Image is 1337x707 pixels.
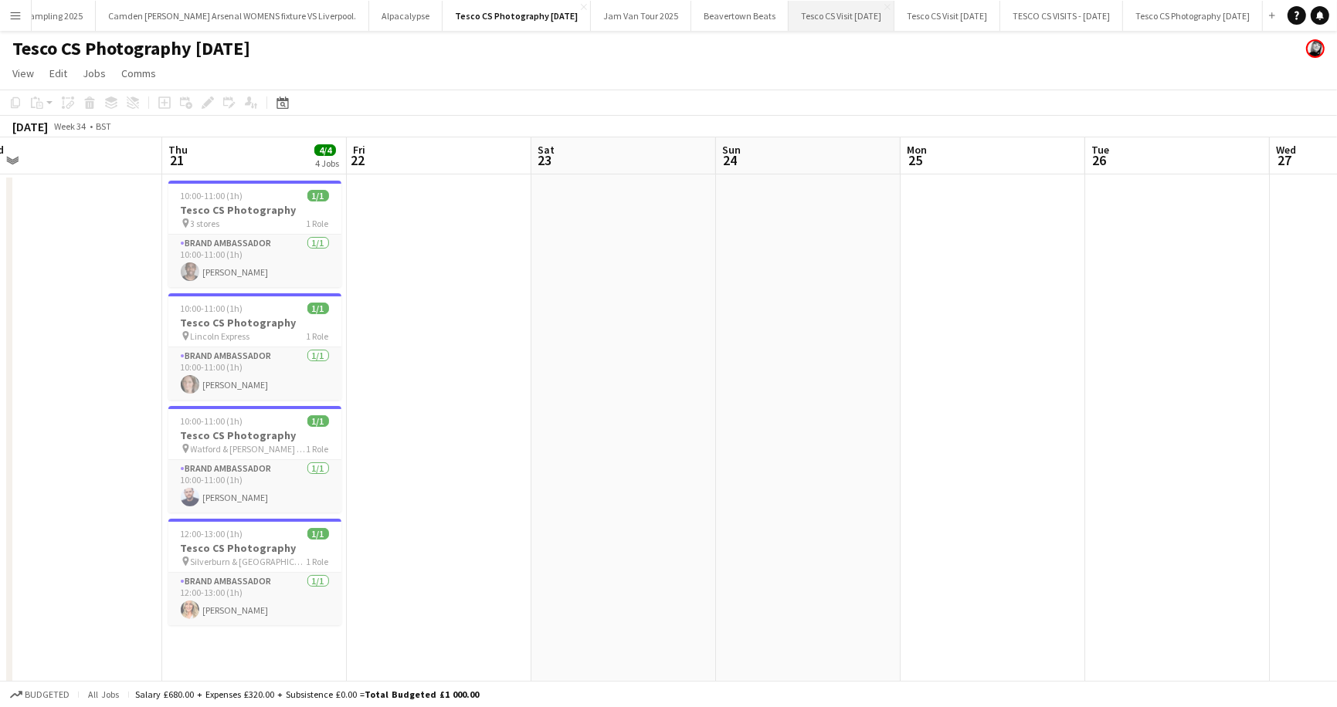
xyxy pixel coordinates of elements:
[315,157,339,169] div: 4 Jobs
[722,143,741,157] span: Sun
[6,63,40,83] a: View
[307,190,329,201] span: 1/1
[181,303,243,314] span: 10:00-11:00 (1h)
[168,460,341,512] app-card-role: Brand Ambassador1/110:00-11:00 (1h)[PERSON_NAME]
[691,1,789,31] button: Beavertown Beats
[181,190,243,201] span: 10:00-11:00 (1h)
[168,519,341,625] app-job-card: 12:00-13:00 (1h)1/1Tesco CS Photography Silverburn & [GEOGRAPHIC_DATA]1 RoleBrand Ambassador1/112...
[115,63,162,83] a: Comms
[443,1,591,31] button: Tesco CS Photography [DATE]
[96,1,369,31] button: Camden [PERSON_NAME] Arsenal WOMENS fixture VS Liverpool.
[96,120,111,132] div: BST
[538,143,555,157] span: Sat
[1274,151,1296,169] span: 27
[51,120,90,132] span: Week 34
[314,144,336,156] span: 4/4
[12,37,250,60] h1: Tesco CS Photography [DATE]
[12,119,48,134] div: [DATE]
[168,316,341,330] h3: Tesco CS Photography
[168,143,188,157] span: Thu
[307,330,329,342] span: 1 Role
[25,689,70,700] span: Budgeted
[43,63,73,83] a: Edit
[720,151,741,169] span: 24
[121,66,156,80] span: Comms
[76,63,112,83] a: Jobs
[166,151,188,169] span: 21
[591,1,691,31] button: Jam Van Tour 2025
[1000,1,1123,31] button: TESCO CS VISITS - [DATE]
[168,541,341,555] h3: Tesco CS Photography
[135,688,479,700] div: Salary £680.00 + Expenses £320.00 + Subsistence £0.00 =
[168,293,341,400] app-job-card: 10:00-11:00 (1h)1/1Tesco CS Photography Lincoln Express1 RoleBrand Ambassador1/110:00-11:00 (1h)[...
[168,428,341,442] h3: Tesco CS Photography
[191,330,250,342] span: Lincoln Express
[168,203,341,217] h3: Tesco CS Photography
[369,1,443,31] button: Alpacalypse
[307,415,329,427] span: 1/1
[307,303,329,314] span: 1/1
[168,181,341,287] app-job-card: 10:00-11:00 (1h)1/1Tesco CS Photography 3 stores1 RoleBrand Ambassador1/110:00-11:00 (1h)[PERSON_...
[307,218,329,229] span: 1 Role
[907,143,927,157] span: Mon
[8,686,72,703] button: Budgeted
[49,66,67,80] span: Edit
[168,406,341,512] app-job-card: 10:00-11:00 (1h)1/1Tesco CS Photography Watford & [PERSON_NAME] & Southgate Rd Express1 RoleBrand...
[85,688,122,700] span: All jobs
[168,347,341,400] app-card-role: Brand Ambassador1/110:00-11:00 (1h)[PERSON_NAME]
[181,415,243,427] span: 10:00-11:00 (1h)
[307,528,329,540] span: 1/1
[1276,143,1296,157] span: Wed
[168,235,341,287] app-card-role: Brand Ambassador1/110:00-11:00 (1h)[PERSON_NAME]
[894,1,1000,31] button: Tesco CS Visit [DATE]
[307,443,329,455] span: 1 Role
[307,556,329,567] span: 1 Role
[789,1,894,31] button: Tesco CS Visit [DATE]
[83,66,106,80] span: Jobs
[191,218,220,229] span: 3 stores
[1089,151,1109,169] span: 26
[1306,39,1325,58] app-user-avatar: Janeann Ferguson
[12,66,34,80] span: View
[191,443,307,455] span: Watford & [PERSON_NAME] & Southgate Rd Express
[535,151,555,169] span: 23
[904,151,927,169] span: 25
[191,556,307,567] span: Silverburn & [GEOGRAPHIC_DATA]
[353,143,365,157] span: Fri
[181,528,243,540] span: 12:00-13:00 (1h)
[351,151,365,169] span: 22
[1091,143,1109,157] span: Tue
[1123,1,1263,31] button: Tesco CS Photography [DATE]
[365,688,479,700] span: Total Budgeted £1 000.00
[168,573,341,625] app-card-role: Brand Ambassador1/112:00-13:00 (1h)[PERSON_NAME]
